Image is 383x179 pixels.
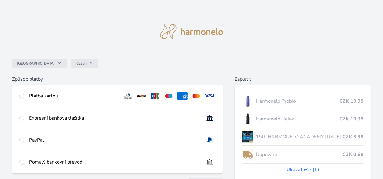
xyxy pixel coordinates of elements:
img: diners.svg [123,92,134,100]
img: paypal.svg [204,136,215,144]
span: Czech [76,61,87,66]
span: CZK 10.99 [339,97,364,105]
button: [GEOGRAPHIC_DATA] [12,59,67,68]
img: amex.svg [177,92,188,100]
img: jcb.svg [150,92,161,100]
span: Harmonelo Probio [256,97,339,105]
div: Expresní banková tlačítka [29,114,199,122]
span: 15th HARMONELO ACADEMY [DATE] [256,133,342,140]
img: logo.svg [160,24,223,39]
div: PayPal [29,136,199,144]
img: onlineBanking_CZ.svg [204,114,215,122]
img: mc.svg [190,92,202,100]
div: Pomalý bankovní převod [29,158,199,166]
img: CLEAN_PROBIO_se_stinem_x-lo.jpg [242,94,253,109]
img: bankTransfer_IBAN.svg [204,158,215,166]
span: [GEOGRAPHIC_DATA] [17,61,55,66]
img: discover.svg [136,92,147,100]
span: Harmonelo Relax [256,115,339,123]
span: CZK 3.99 [342,133,364,140]
a: Ukázat vše (1) [286,166,319,173]
span: CZK 0.69 [342,151,364,158]
img: AKADEMIE_2025_virtual_1080x1080_ticket-lo.jpg [242,129,253,144]
button: Czech [71,59,98,68]
img: maestro.svg [163,92,174,100]
span: CZK 10.99 [339,115,364,123]
img: visa.svg [204,92,215,100]
img: CLEAN_RELAX_se_stinem_x-lo.jpg [242,111,253,126]
h6: Zaplatit [235,75,371,83]
span: Dopravné [256,151,342,158]
div: Platba kartou [29,92,118,100]
h6: Způsob platby [12,75,223,83]
img: delivery-lo.png [242,147,253,162]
